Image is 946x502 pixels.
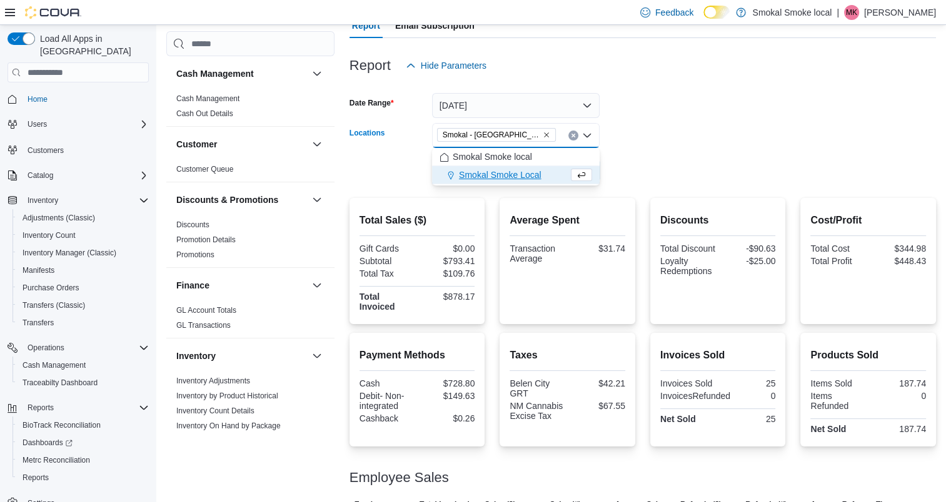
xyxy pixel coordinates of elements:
[720,378,775,388] div: 25
[28,343,64,353] span: Operations
[810,244,865,253] div: Total Cost
[176,109,233,119] span: Cash Out Details
[18,375,149,390] span: Traceabilty Dashboard
[176,406,254,415] a: Inventory Count Details
[176,421,281,431] span: Inventory On Hand by Package
[35,32,149,57] span: Load All Apps in [GEOGRAPHIC_DATA]
[871,391,926,401] div: 0
[360,292,395,312] strong: Total Invoiced
[13,469,154,486] button: Reports
[176,250,214,260] span: Promotions
[28,170,53,180] span: Catalog
[13,314,154,332] button: Transfers
[510,213,625,228] h2: Average Spent
[3,192,154,209] button: Inventory
[176,67,307,80] button: Cash Management
[18,280,149,295] span: Purchase Orders
[360,348,475,363] h2: Payment Methods
[23,400,149,415] span: Reports
[23,142,149,157] span: Customers
[3,140,154,159] button: Customers
[18,210,100,225] a: Adjustments (Classic)
[510,401,565,421] div: NM Cannabis Excise Tax
[23,318,54,328] span: Transfers
[166,303,335,338] div: Finance
[176,306,236,315] a: GL Account Totals
[23,420,101,430] span: BioTrack Reconciliation
[735,391,775,401] div: 0
[18,470,54,485] a: Reports
[18,358,91,373] a: Cash Management
[13,262,154,279] button: Manifests
[28,195,58,205] span: Inventory
[18,245,121,260] a: Inventory Manager (Classic)
[28,145,64,155] span: Customers
[176,194,307,206] button: Discounts & Promotions
[176,250,214,259] a: Promotions
[432,93,600,118] button: [DATE]
[28,94,48,104] span: Home
[28,403,54,413] span: Reports
[18,263,59,278] a: Manifests
[871,256,926,266] div: $448.43
[18,228,81,243] a: Inventory Count
[420,378,475,388] div: $728.80
[655,6,693,19] span: Feedback
[23,300,85,310] span: Transfers (Classic)
[18,453,95,468] a: Metrc Reconciliation
[401,53,491,78] button: Hide Parameters
[309,192,325,207] button: Discounts & Promotions
[18,435,78,450] a: Dashboards
[18,263,149,278] span: Manifests
[176,391,278,401] span: Inventory by Product Historical
[176,350,307,362] button: Inventory
[176,376,250,385] a: Inventory Adjustments
[810,391,865,411] div: Items Refunded
[837,5,839,20] p: |
[23,213,95,223] span: Adjustments (Classic)
[176,321,231,330] a: GL Transactions
[23,230,76,240] span: Inventory Count
[3,167,154,184] button: Catalog
[360,244,415,253] div: Gift Cards
[23,168,58,183] button: Catalog
[3,339,154,357] button: Operations
[703,6,730,19] input: Dark Mode
[176,376,250,386] span: Inventory Adjustments
[176,305,236,315] span: GL Account Totals
[720,256,775,266] div: -$25.00
[350,98,394,108] label: Date Range
[23,283,79,293] span: Purchase Orders
[871,378,926,388] div: 187.74
[420,244,475,253] div: $0.00
[3,116,154,133] button: Users
[568,130,578,140] button: Clear input
[166,162,335,182] div: Customer
[18,375,103,390] a: Traceabilty Dashboard
[18,280,84,295] a: Purchase Orders
[864,5,936,20] p: [PERSON_NAME]
[810,348,926,363] h2: Products Sold
[18,358,149,373] span: Cash Management
[360,256,415,266] div: Subtotal
[23,117,52,132] button: Users
[420,413,475,423] div: $0.26
[18,245,149,260] span: Inventory Manager (Classic)
[360,268,415,278] div: Total Tax
[309,278,325,293] button: Finance
[23,265,54,275] span: Manifests
[871,424,926,434] div: 187.74
[437,128,556,142] span: Smokal - Socorro
[453,150,532,163] span: Smokal Smoke local
[176,279,209,292] h3: Finance
[360,391,415,411] div: Debit- Non-integrated
[660,348,776,363] h2: Invoices Sold
[420,292,475,302] div: $878.17
[3,399,154,416] button: Reports
[25,6,81,19] img: Cova
[752,5,832,20] p: Smokal Smoke local
[176,94,239,103] a: Cash Management
[23,340,149,355] span: Operations
[23,378,98,388] span: Traceabilty Dashboard
[570,401,625,411] div: $67.55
